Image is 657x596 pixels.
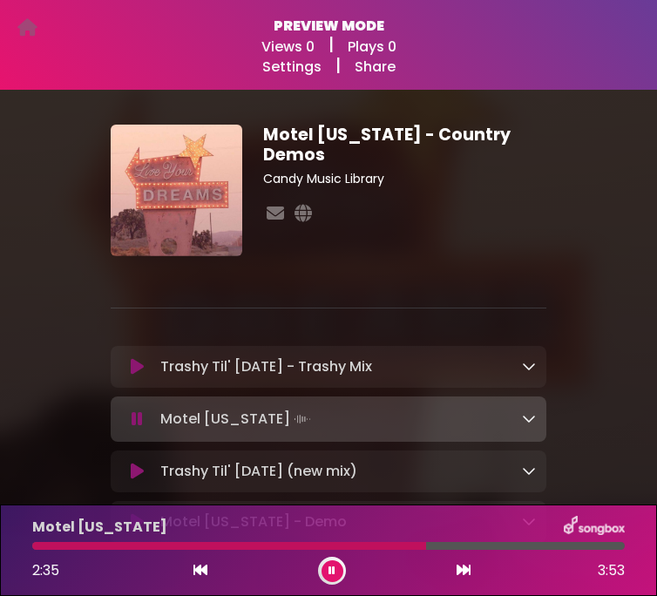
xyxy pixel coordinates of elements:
h1: Motel [US_STATE] - Country Demos [263,125,546,165]
img: waveform4.gif [290,407,315,431]
span: 3:53 [598,560,625,581]
p: Motel [US_STATE] [160,407,315,431]
p: Trashy Til' [DATE] - Trashy Mix [160,356,372,377]
img: songbox-logo-white.png [564,516,625,538]
img: y19QdrxUTQmos9hxYhOc [111,125,242,256]
p: Trashy Til' [DATE] (new mix) [160,461,357,482]
h3: Candy Music Library [263,172,546,186]
p: Motel [US_STATE] [32,517,167,538]
span: 2:35 [32,560,59,580]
